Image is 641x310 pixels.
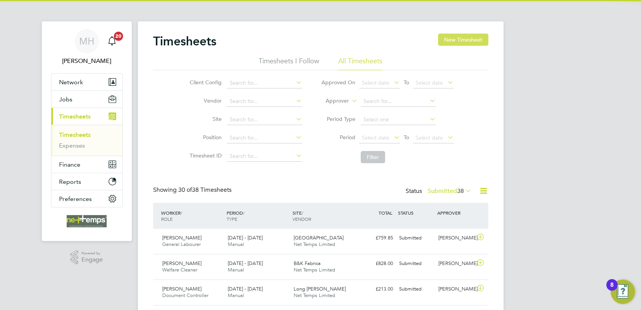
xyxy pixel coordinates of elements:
span: Long [PERSON_NAME] [294,286,346,292]
li: All Timesheets [338,56,382,70]
label: Submitted [428,187,472,195]
input: Search for... [227,78,302,88]
span: To [401,132,411,142]
a: Go to home page [51,215,123,227]
span: Reports [59,178,81,185]
span: / [243,210,245,216]
div: SITE [291,206,356,226]
button: Filter [361,151,385,163]
button: Network [51,74,122,90]
span: B&K Fabrica [294,260,321,267]
div: [PERSON_NAME] [435,283,475,296]
div: [PERSON_NAME] [435,257,475,270]
label: Approved On [321,79,355,86]
span: Net Temps Limited [294,241,335,247]
input: Search for... [227,151,302,162]
span: Powered by [82,250,103,257]
a: Powered byEngage [70,250,103,265]
button: New Timesheet [438,34,488,46]
span: VENDOR [293,216,311,222]
button: Finance [51,156,122,173]
span: 30 of [178,186,192,194]
span: Preferences [59,195,92,202]
span: Select date [416,79,443,86]
input: Select one [361,114,436,125]
li: Timesheets I Follow [259,56,319,70]
span: / [181,210,182,216]
label: Period [321,134,355,141]
span: [PERSON_NAME] [162,235,201,241]
input: Search for... [227,133,302,143]
span: Net Temps Limited [294,267,335,273]
span: [DATE] - [DATE] [228,286,263,292]
label: Vendor [187,97,222,104]
span: Select date [362,134,389,141]
button: Jobs [51,91,122,108]
label: Site [187,116,222,122]
h2: Timesheets [153,34,216,49]
div: Showing [153,186,233,194]
span: To [401,77,411,87]
span: Manual [228,292,244,299]
div: £213.00 [356,283,396,296]
a: MH[PERSON_NAME] [51,29,123,66]
span: [PERSON_NAME] [162,286,201,292]
label: Period Type [321,116,355,122]
span: ROLE [161,216,173,222]
a: 20 [104,29,120,53]
div: STATUS [396,206,436,220]
span: [PERSON_NAME] [162,260,201,267]
span: Network [59,79,83,86]
div: Submitted [396,232,436,244]
span: / [302,210,303,216]
span: [DATE] - [DATE] [228,260,263,267]
span: Net Temps Limited [294,292,335,299]
span: Manual [228,267,244,273]
span: Engage [82,257,103,263]
div: Status [406,186,473,197]
span: Document Controller [162,292,208,299]
input: Search for... [361,96,436,107]
div: Timesheets [51,125,122,156]
div: [PERSON_NAME] [435,232,475,244]
div: Submitted [396,283,436,296]
nav: Main navigation [42,21,132,241]
button: Timesheets [51,108,122,125]
a: Timesheets [59,131,91,138]
span: MH [79,36,94,46]
label: Client Config [187,79,222,86]
span: Finance [59,161,80,168]
span: Select date [362,79,389,86]
div: Submitted [396,257,436,270]
span: 38 [457,187,464,195]
button: Open Resource Center, 8 new notifications [611,279,635,304]
img: net-temps-logo-retina.png [67,215,107,227]
button: Preferences [51,190,122,207]
span: 38 Timesheets [178,186,232,194]
div: APPROVER [435,206,475,220]
span: [DATE] - [DATE] [228,235,263,241]
span: Manual [228,241,244,247]
label: Position [187,134,222,141]
div: WORKER [159,206,225,226]
span: TOTAL [379,210,392,216]
div: £759.85 [356,232,396,244]
div: £828.00 [356,257,396,270]
input: Search for... [227,96,302,107]
span: 20 [114,32,123,41]
input: Search for... [227,114,302,125]
label: Timesheet ID [187,152,222,159]
span: Welfare Cleaner [162,267,197,273]
span: Timesheets [59,113,91,120]
div: 8 [610,285,614,295]
a: Expenses [59,142,85,149]
span: [GEOGRAPHIC_DATA] [294,235,344,241]
span: TYPE [227,216,237,222]
span: Select date [416,134,443,141]
label: Approver [315,97,349,105]
span: Jobs [59,96,72,103]
span: General Labourer [162,241,201,247]
button: Reports [51,173,122,190]
span: Michael Hallam [51,56,123,66]
div: PERIOD [225,206,291,226]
